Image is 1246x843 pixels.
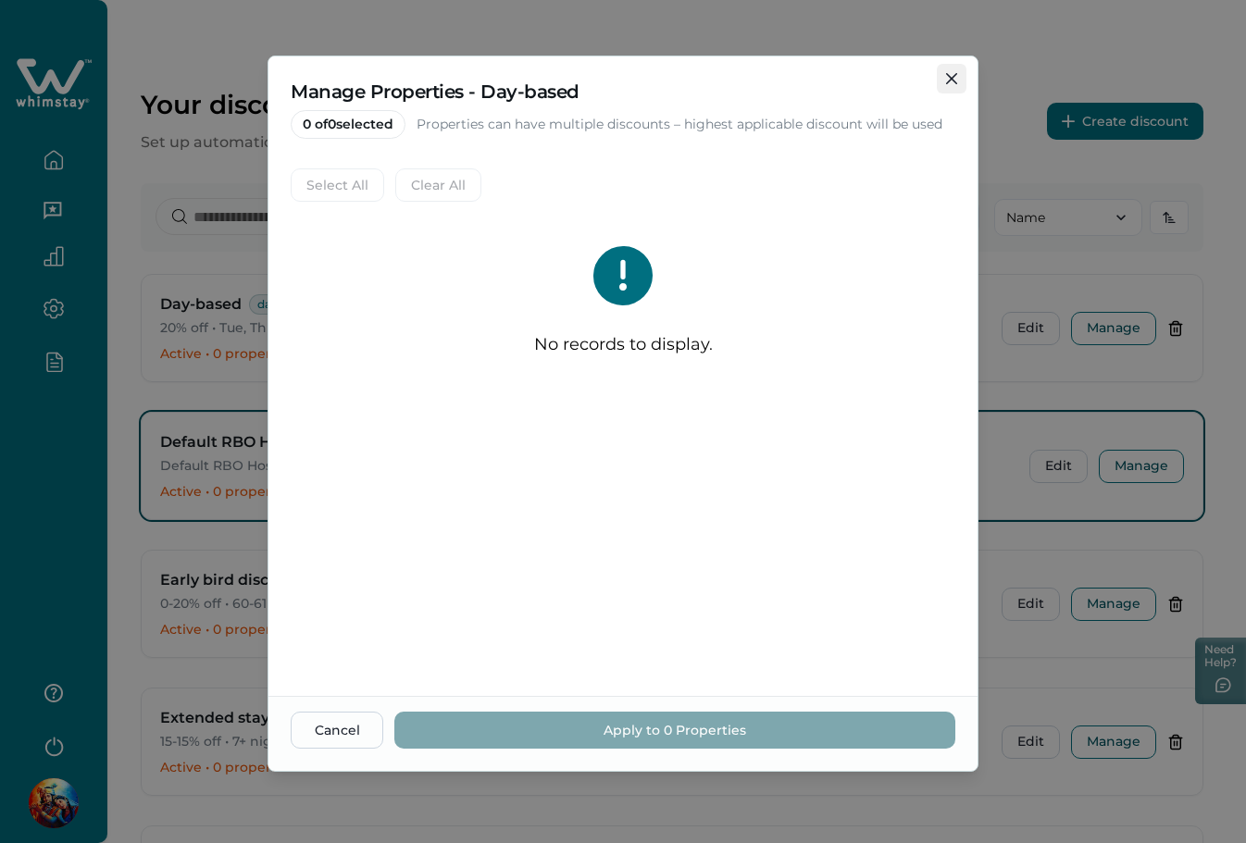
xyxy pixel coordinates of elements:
button: Cancel [291,712,383,749]
span: 0 of 0 selected [291,110,405,139]
button: Clear All [395,168,481,202]
h2: Manage Properties - Day-based [291,79,955,105]
p: Properties can have multiple discounts – highest applicable discount will be used [417,116,942,134]
button: Close [937,64,966,93]
p: No records to display. [534,335,713,355]
button: Apply to 0 Properties [394,712,955,749]
button: Select All [291,168,384,202]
